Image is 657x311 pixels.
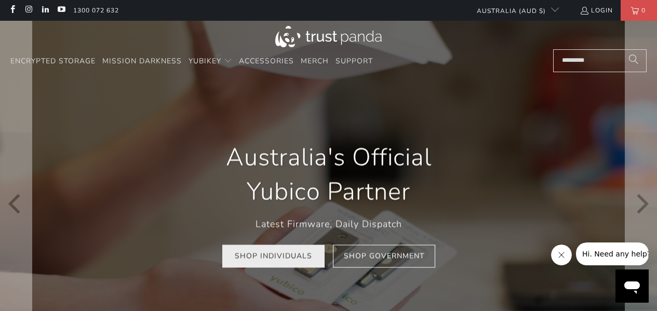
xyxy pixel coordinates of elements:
[301,49,329,74] a: Merch
[10,49,96,74] a: Encrypted Storage
[195,141,463,209] h1: Australia's Official Yubico Partner
[8,6,17,15] a: Trust Panda Australia on Facebook
[615,269,649,303] iframe: Button to launch messaging window
[10,56,96,66] span: Encrypted Storage
[333,245,435,268] a: Shop Government
[239,56,294,66] span: Accessories
[336,56,373,66] span: Support
[621,49,647,72] button: Search
[189,49,232,74] summary: YubiKey
[10,49,373,74] nav: Translation missing: en.navigation.header.main_nav
[239,49,294,74] a: Accessories
[301,56,329,66] span: Merch
[553,49,647,72] input: Search...
[6,7,75,16] span: Hi. Need any help?
[580,5,613,16] a: Login
[195,217,463,232] p: Latest Firmware, Daily Dispatch
[275,26,382,47] img: Trust Panda Australia
[24,6,33,15] a: Trust Panda Australia on Instagram
[102,56,182,66] span: Mission Darkness
[576,242,649,265] iframe: Message from company
[189,56,221,66] span: YubiKey
[102,49,182,74] a: Mission Darkness
[73,5,119,16] a: 1300 072 632
[41,6,49,15] a: Trust Panda Australia on LinkedIn
[336,49,373,74] a: Support
[57,6,65,15] a: Trust Panda Australia on YouTube
[551,245,572,265] iframe: Close message
[222,245,325,268] a: Shop Individuals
